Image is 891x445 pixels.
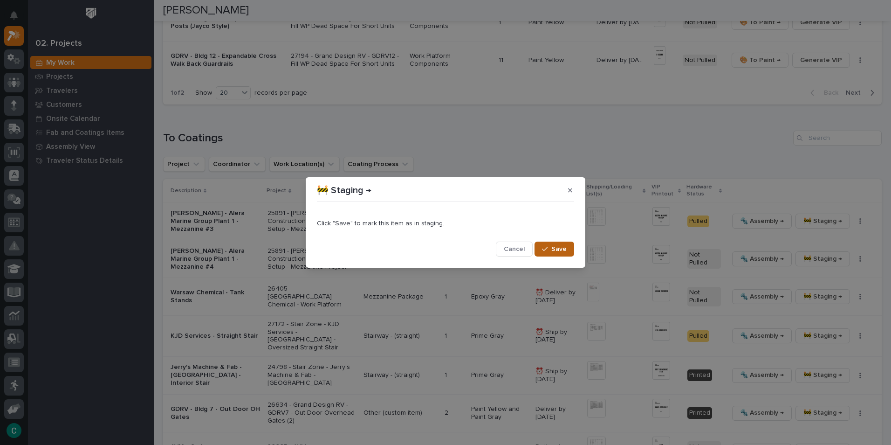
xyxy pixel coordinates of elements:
[496,242,533,257] button: Cancel
[551,245,567,253] span: Save
[317,220,574,228] p: Click "Save" to mark this item as in staging.
[535,242,574,257] button: Save
[504,245,525,253] span: Cancel
[317,185,371,196] p: 🚧 Staging →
